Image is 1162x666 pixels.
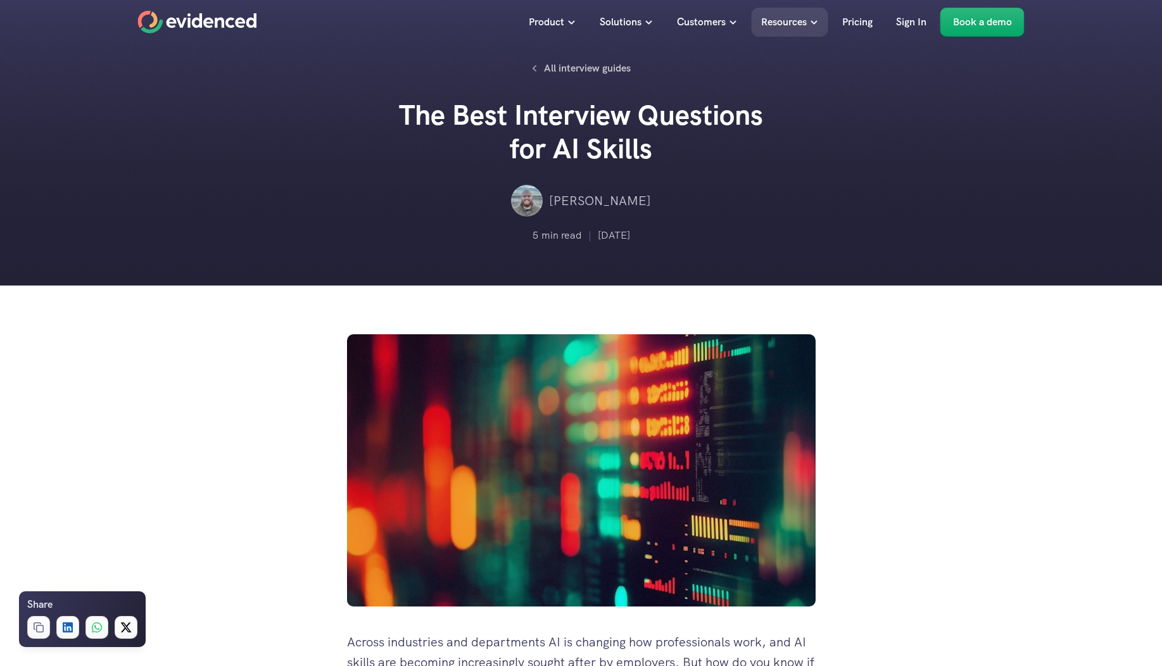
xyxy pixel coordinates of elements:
[549,191,651,211] p: [PERSON_NAME]
[761,14,807,30] p: Resources
[677,14,726,30] p: Customers
[598,227,630,244] p: [DATE]
[27,596,53,613] h6: Share
[887,8,936,37] a: Sign In
[600,14,641,30] p: Solutions
[138,11,257,34] a: Home
[533,227,538,244] p: 5
[529,14,564,30] p: Product
[544,60,631,77] p: All interview guides
[588,227,591,244] p: |
[347,334,816,606] img: Abstract digital display data
[953,14,1012,30] p: Book a demo
[541,227,582,244] p: min read
[511,185,543,217] img: ""
[842,14,873,30] p: Pricing
[391,99,771,166] h2: The Best Interview Questions for AI Skills
[940,8,1025,37] a: Book a demo
[833,8,882,37] a: Pricing
[525,57,638,80] a: All interview guides
[896,14,926,30] p: Sign In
